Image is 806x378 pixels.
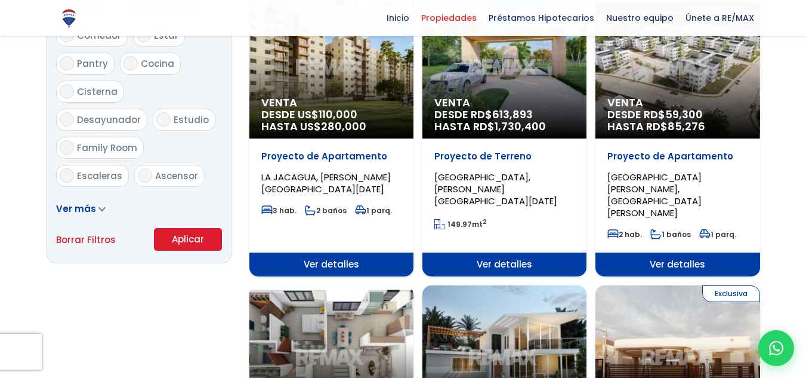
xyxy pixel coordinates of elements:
[665,107,703,122] span: 59,300
[680,9,760,27] span: Únete a RE/MAX
[650,229,691,239] span: 1 baños
[434,97,575,109] span: Venta
[434,150,575,162] p: Proyecto de Terreno
[249,253,413,276] span: Ver detalles
[422,253,586,276] span: Ver detalles
[60,84,74,99] input: Cisterna
[56,202,96,215] span: Ver más
[261,150,402,162] p: Proyecto de Apartamento
[321,119,366,134] span: 280,000
[600,9,680,27] span: Nuestro equipo
[319,107,357,122] span: 110,000
[60,56,74,70] input: Pantry
[434,219,487,229] span: mt
[305,205,347,216] span: 2 baños
[492,107,533,122] span: 613,893
[595,253,759,276] span: Ver detalles
[60,168,74,183] input: Escaleras
[607,109,748,133] span: DESDE RD$
[699,229,736,239] span: 1 parq.
[668,119,705,134] span: 85,276
[77,85,118,98] span: Cisterna
[58,8,79,29] img: Logo de REMAX
[381,9,415,27] span: Inicio
[607,150,748,162] p: Proyecto de Apartamento
[77,170,122,182] span: Escaleras
[154,228,222,251] button: Aplicar
[141,57,174,70] span: Cocina
[483,9,600,27] span: Préstamos Hipotecarios
[60,140,74,155] input: Family Room
[77,57,108,70] span: Pantry
[355,205,392,216] span: 1 parq.
[56,202,106,215] a: Ver más
[607,229,642,239] span: 2 hab.
[156,112,171,127] input: Estudio
[261,97,402,109] span: Venta
[607,97,748,109] span: Venta
[155,170,198,182] span: Ascensor
[607,121,748,133] span: HASTA RD$
[261,171,391,195] span: LA JACAGUA, [PERSON_NAME][GEOGRAPHIC_DATA][DATE]
[434,171,557,207] span: [GEOGRAPHIC_DATA], [PERSON_NAME][GEOGRAPHIC_DATA][DATE]
[495,119,546,134] span: 1,730,400
[434,109,575,133] span: DESDE RD$
[261,121,402,133] span: HASTA US$
[607,171,702,219] span: [GEOGRAPHIC_DATA][PERSON_NAME], [GEOGRAPHIC_DATA][PERSON_NAME]
[174,113,209,126] span: Estudio
[434,121,575,133] span: HASTA RD$
[60,112,74,127] input: Desayunador
[483,217,487,226] sup: 2
[447,219,472,229] span: 149.97
[415,9,483,27] span: Propiedades
[261,205,297,216] span: 3 hab.
[261,109,402,133] span: DESDE US$
[77,113,141,126] span: Desayunador
[77,142,137,154] span: Family Room
[123,56,138,70] input: Cocina
[138,168,152,183] input: Ascensor
[56,232,116,247] a: Borrar Filtros
[702,285,760,302] span: Exclusiva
